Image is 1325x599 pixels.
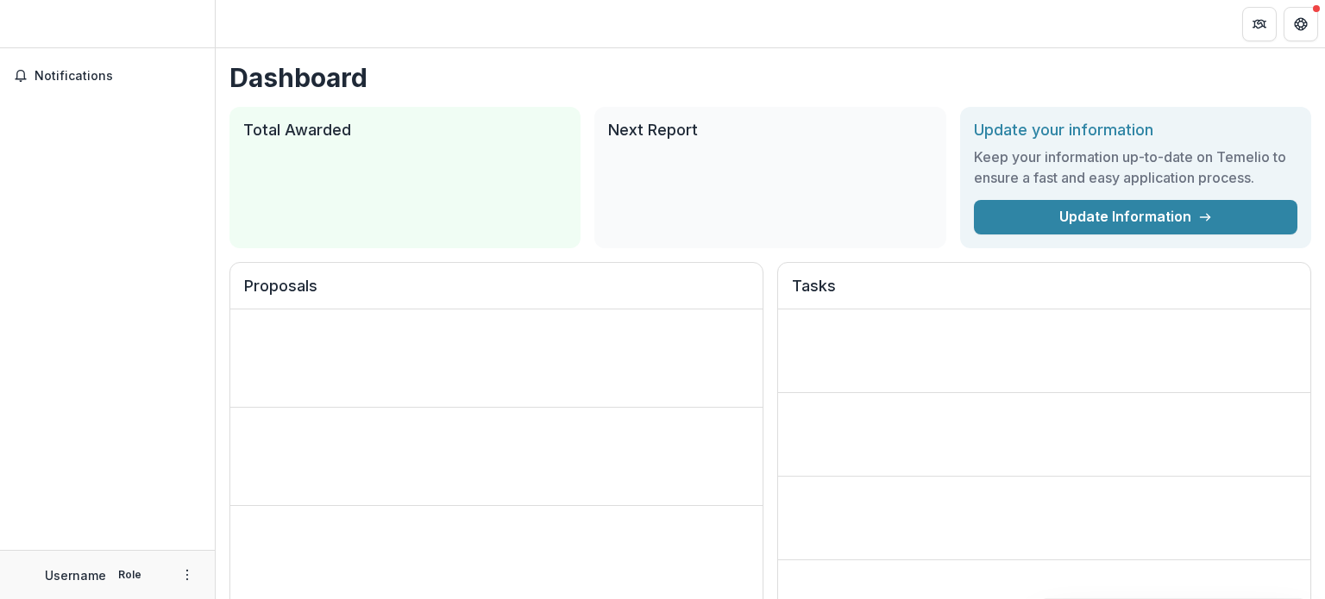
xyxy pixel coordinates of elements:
[35,69,201,84] span: Notifications
[608,121,932,140] h2: Next Report
[113,567,147,583] p: Role
[177,565,198,585] button: More
[7,62,208,90] button: Notifications
[974,200,1297,234] a: Update Information
[229,62,1311,93] h1: Dashboard
[45,566,106,584] p: Username
[1242,7,1277,41] button: Partners
[1284,7,1318,41] button: Get Help
[792,277,1297,309] h2: Tasks
[974,121,1297,140] h2: Update your information
[974,147,1297,188] h3: Keep your information up-to-date on Temelio to ensure a fast and easy application process.
[243,121,567,140] h2: Total Awarded
[244,277,749,309] h2: Proposals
